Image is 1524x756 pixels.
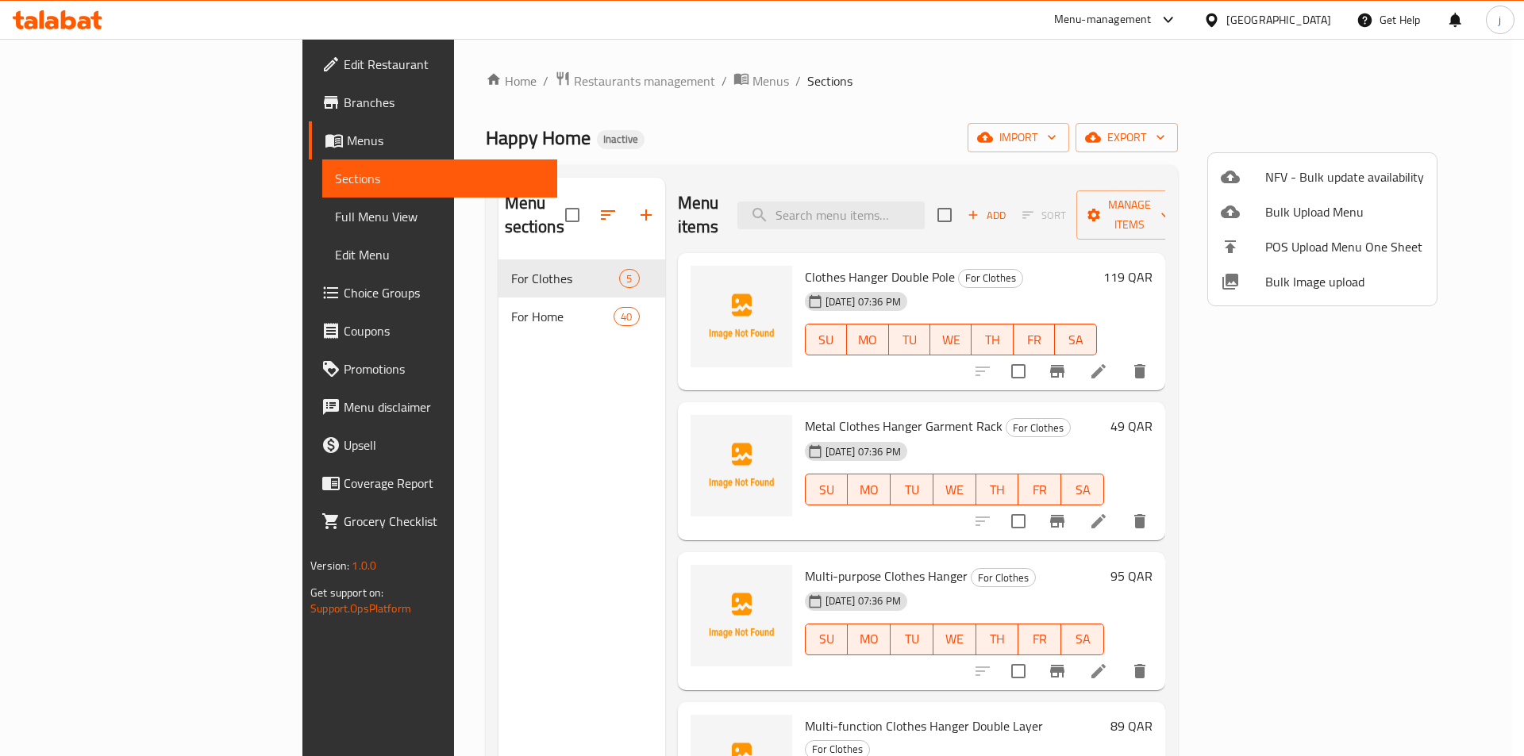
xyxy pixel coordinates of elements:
[1265,167,1424,186] span: NFV - Bulk update availability
[1208,159,1437,194] li: NFV - Bulk update availability
[1208,229,1437,264] li: POS Upload Menu One Sheet
[1208,194,1437,229] li: Upload bulk menu
[1265,272,1424,291] span: Bulk Image upload
[1265,202,1424,221] span: Bulk Upload Menu
[1265,237,1424,256] span: POS Upload Menu One Sheet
